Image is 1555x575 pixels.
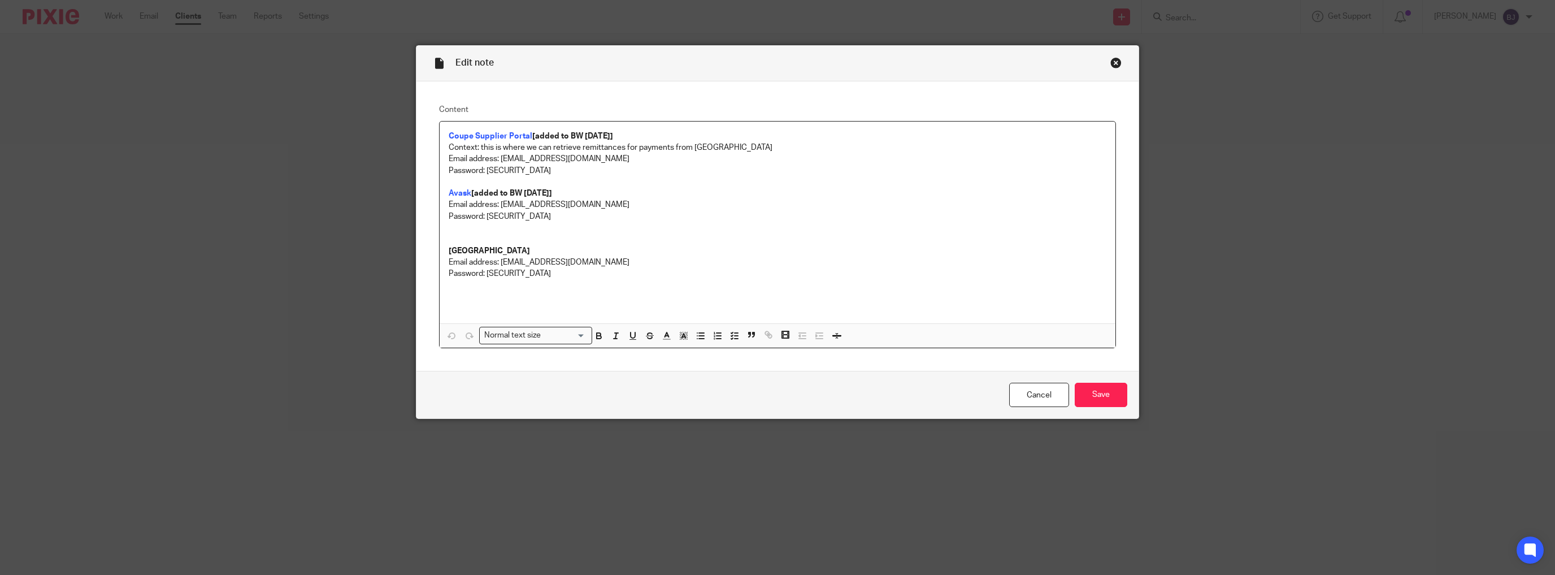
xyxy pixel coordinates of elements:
p: Email address: [EMAIL_ADDRESS][DOMAIN_NAME] [449,199,1106,210]
p: Context: this is where we can retrieve remittances for payments from [GEOGRAPHIC_DATA] [449,142,1106,153]
input: Save [1075,383,1127,407]
input: Search for option [545,330,585,341]
div: Close this dialog window [1110,57,1122,68]
div: Search for option [479,327,592,344]
p: Email address: [EMAIL_ADDRESS][DOMAIN_NAME] [449,257,1106,268]
a: Cancel [1009,383,1069,407]
span: Normal text size [482,330,544,341]
p: Password: [SECURITY_DATA] [449,211,1106,222]
p: Email address: [EMAIL_ADDRESS][DOMAIN_NAME] [449,153,1106,165]
p: Password: [SECURITY_DATA] [449,165,1106,176]
label: Content [439,104,1116,115]
a: Avask [449,189,471,197]
strong: [added to BW [DATE]] [532,132,613,140]
strong: [added to BW [DATE]] [471,189,552,197]
strong: [GEOGRAPHIC_DATA] [449,247,530,255]
span: Edit note [455,58,494,67]
a: Coupe Supplier Portal [449,132,532,140]
p: Password: [SECURITY_DATA] [449,268,1106,279]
